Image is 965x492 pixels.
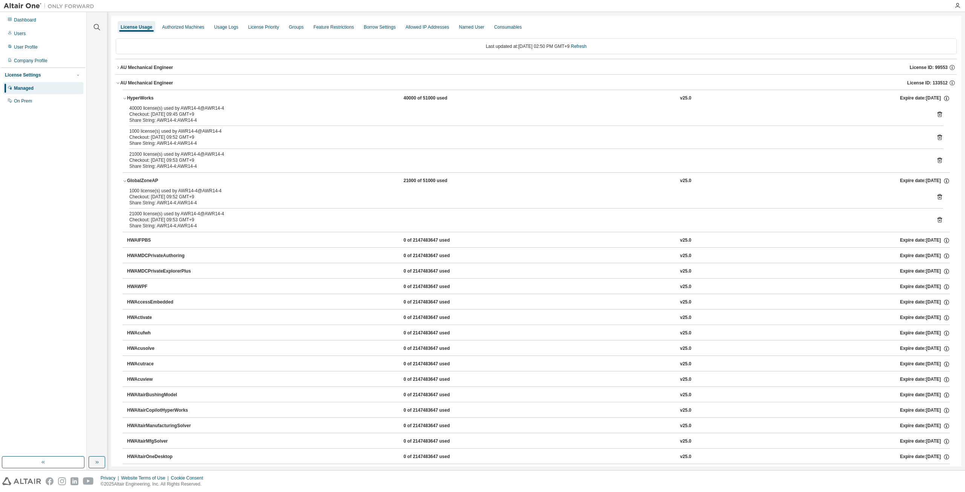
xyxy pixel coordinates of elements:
div: HWAcuview [127,376,195,383]
div: 0 of 2147483647 used [403,423,471,429]
div: HWAMDCPrivateExplorerPlus [127,268,195,275]
div: HyperWorks [127,95,195,102]
button: AU Mechanical EngineerLicense ID: 133512 [116,75,957,91]
div: Expire date: [DATE] [900,237,950,244]
div: HWActivate [127,314,195,321]
p: © 2025 Altair Engineering, Inc. All Rights Reserved. [101,481,208,487]
div: Checkout: [DATE] 09:53 GMT+9 [129,157,925,163]
div: GlobalZoneAP [127,178,195,184]
div: HWAltairMfgSolver [127,438,195,445]
button: HWActivate0 of 2147483647 usedv25.0Expire date:[DATE] [127,310,950,326]
div: v25.0 [680,345,691,352]
img: youtube.svg [83,477,94,485]
div: Dashboard [14,17,36,23]
button: HWAltairCopilotHyperWorks0 of 2147483647 usedv25.0Expire date:[DATE] [127,402,950,419]
a: Refresh [571,44,587,49]
div: 0 of 2147483647 used [403,253,471,259]
div: Expire date: [DATE] [900,268,950,275]
button: HWAMDCPrivateAuthoring0 of 2147483647 usedv25.0Expire date:[DATE] [127,248,950,264]
div: 0 of 2147483647 used [403,268,471,275]
div: 0 of 2147483647 used [403,454,471,460]
div: 0 of 2147483647 used [403,438,471,445]
button: HWAltairOneEnterpriseUser0 of 2147483647 usedv25.0Expire date:[DATE] [127,464,950,481]
button: HWAcusolve0 of 2147483647 usedv25.0Expire date:[DATE] [127,340,950,357]
div: HWAltairCopilotHyperWorks [127,407,195,414]
button: HWAIFPBS0 of 2147483647 usedv25.0Expire date:[DATE] [127,232,950,249]
div: Checkout: [DATE] 09:52 GMT+9 [129,194,925,200]
button: HWAWPF0 of 2147483647 usedv25.0Expire date:[DATE] [127,279,950,295]
div: v25.0 [680,299,691,306]
div: Share String: AWR14-4:AWR14-4 [129,140,925,146]
button: GlobalZoneAP21000 of 51000 usedv25.0Expire date:[DATE] [123,173,950,189]
div: User Profile [14,44,38,50]
button: HWAltairBushingModel0 of 2147483647 usedv25.0Expire date:[DATE] [127,387,950,403]
div: HWAcusolve [127,345,195,352]
div: 0 of 2147483647 used [403,330,471,337]
div: HWAltairOneDesktop [127,454,195,460]
div: Expire date: [DATE] [900,314,950,321]
div: v25.0 [680,178,691,184]
div: 40000 license(s) used by AWR14-4@AWR14-4 [129,105,925,111]
div: 1000 license(s) used by AWR14-4@AWR14-4 [129,128,925,134]
div: Checkout: [DATE] 09:45 GMT+9 [129,111,925,117]
div: 0 of 2147483647 used [403,407,471,414]
div: Expire date: [DATE] [900,345,950,352]
button: HWAcutrace0 of 2147483647 usedv25.0Expire date:[DATE] [127,356,950,372]
div: 21000 license(s) used by AWR14-4@AWR14-4 [129,211,925,217]
div: Groups [289,24,303,30]
div: License Priority [248,24,279,30]
div: Expire date: [DATE] [900,423,950,429]
div: Expire date: [DATE] [900,299,950,306]
div: License Usage [121,24,152,30]
span: License ID: 133512 [907,80,948,86]
div: HWAWPF [127,284,195,290]
div: Checkout: [DATE] 09:52 GMT+9 [129,134,925,140]
span: License ID: 99553 [910,64,948,71]
div: HWAMDCPrivateAuthoring [127,253,195,259]
div: Expire date: [DATE] [900,361,950,368]
div: HWAltairBushingModel [127,392,195,399]
div: Share String: AWR14-4:AWR14-4 [129,200,925,206]
div: License Settings [5,72,41,78]
button: HWAcufwh0 of 2147483647 usedv25.0Expire date:[DATE] [127,325,950,342]
div: 0 of 2147483647 used [403,392,471,399]
div: v25.0 [680,392,691,399]
div: Expire date: [DATE] [900,438,950,445]
div: Usage Logs [214,24,238,30]
div: Authorized Machines [162,24,204,30]
div: HWAcufwh [127,330,195,337]
button: HWAltairMfgSolver0 of 2147483647 usedv25.0Expire date:[DATE] [127,433,950,450]
div: v25.0 [680,361,691,368]
button: HyperWorks40000 of 51000 usedv25.0Expire date:[DATE] [123,90,950,107]
div: v25.0 [680,423,691,429]
button: AU Mechanical EngineerLicense ID: 99553 [116,59,957,76]
div: 0 of 2147483647 used [403,284,471,290]
div: Checkout: [DATE] 09:53 GMT+9 [129,217,925,223]
div: v25.0 [680,95,691,102]
div: v25.0 [680,454,691,460]
div: AU Mechanical Engineer [120,80,173,86]
div: Expire date: [DATE] [900,407,950,414]
div: HWAltairManufacturingSolver [127,423,195,429]
div: v25.0 [680,407,691,414]
div: 21000 license(s) used by AWR14-4@AWR14-4 [129,151,925,157]
button: HWAcuview0 of 2147483647 usedv25.0Expire date:[DATE] [127,371,950,388]
div: Borrow Settings [364,24,396,30]
div: Expire date: [DATE] [900,376,950,383]
div: HWAcutrace [127,361,195,368]
div: HWAccessEmbedded [127,299,195,306]
button: HWAMDCPrivateExplorerPlus0 of 2147483647 usedv25.0Expire date:[DATE] [127,263,950,280]
div: 40000 of 51000 used [403,95,471,102]
div: AU Mechanical Engineer [120,64,173,71]
div: On Prem [14,98,32,104]
div: v25.0 [680,438,691,445]
img: linkedin.svg [70,477,78,485]
div: 0 of 2147483647 used [403,237,471,244]
div: v25.0 [680,284,691,290]
div: 0 of 2147483647 used [403,314,471,321]
div: 1000 license(s) used by AWR14-4@AWR14-4 [129,188,925,194]
div: Expire date: [DATE] [900,253,950,259]
div: HWAIFPBS [127,237,195,244]
div: 0 of 2147483647 used [403,361,471,368]
div: Share String: AWR14-4:AWR14-4 [129,117,925,123]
